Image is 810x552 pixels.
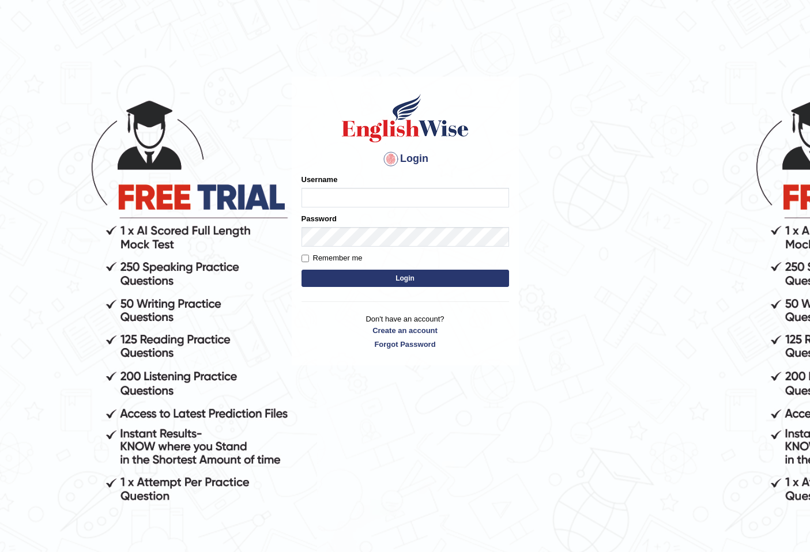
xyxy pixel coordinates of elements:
label: Remember me [302,252,363,264]
h4: Login [302,150,509,168]
label: Password [302,213,337,224]
a: Forgot Password [302,339,509,350]
p: Don't have an account? [302,313,509,349]
a: Create an account [302,325,509,336]
label: Username [302,174,338,185]
button: Login [302,270,509,287]
input: Remember me [302,255,309,262]
img: Logo of English Wise sign in for intelligent practice with AI [340,92,471,144]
